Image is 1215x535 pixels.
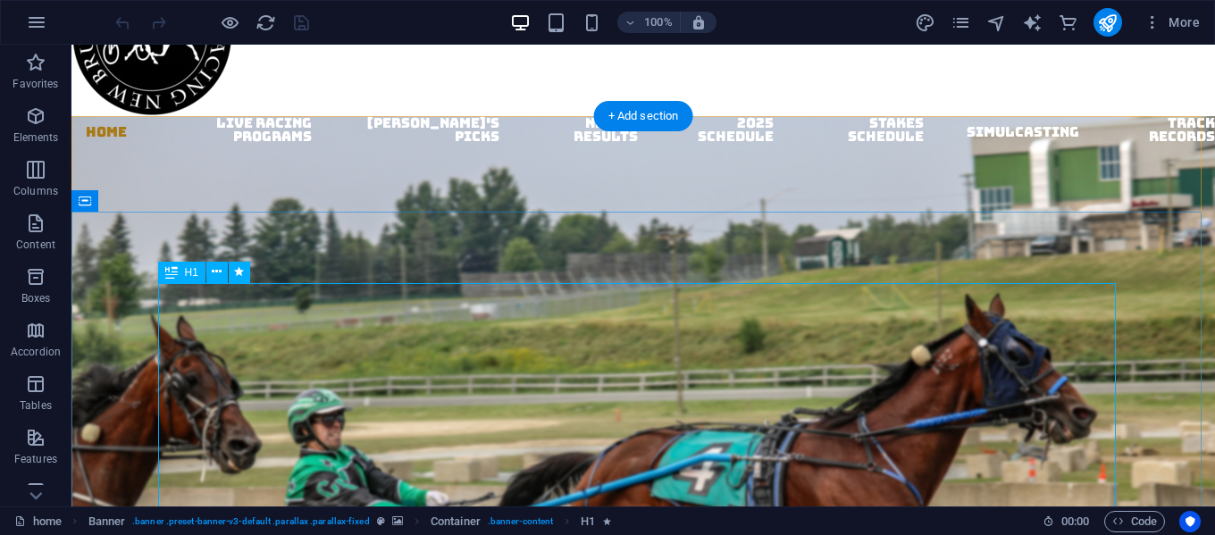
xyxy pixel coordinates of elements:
i: Pages (Ctrl+Alt+S) [951,13,971,33]
a: Click to cancel selection. Double-click to open Pages [14,511,62,532]
button: Click here to leave preview mode and continue editing [219,12,240,33]
span: H1 [185,267,198,278]
button: 100% [617,12,681,33]
p: Columns [13,184,58,198]
span: . banner-content [488,511,553,532]
h6: Session time [1043,511,1090,532]
p: Boxes [21,291,51,305]
button: More [1136,8,1207,37]
i: This element is a customizable preset [377,516,385,526]
button: design [915,12,936,33]
button: commerce [1058,12,1079,33]
i: AI Writer [1022,13,1043,33]
p: Tables [20,398,52,413]
i: Navigator [986,13,1007,33]
span: Click to select. Double-click to edit [431,511,481,532]
i: Element contains an animation [603,516,611,526]
button: Code [1104,511,1165,532]
span: : [1074,514,1077,528]
div: + Add section [594,101,693,131]
span: Click to select. Double-click to edit [88,511,126,532]
button: pages [951,12,972,33]
p: Features [14,452,57,466]
span: More [1144,13,1200,31]
i: This element contains a background [392,516,403,526]
i: Design (Ctrl+Alt+Y) [915,13,935,33]
button: reload [255,12,276,33]
h6: 100% [644,12,673,33]
button: navigator [986,12,1008,33]
p: Content [16,238,55,252]
p: Elements [13,130,59,145]
button: text_generator [1022,12,1043,33]
span: Code [1112,511,1157,532]
i: Publish [1097,13,1118,33]
nav: breadcrumb [88,511,611,532]
span: 00 00 [1061,511,1089,532]
span: Click to select. Double-click to edit [581,511,595,532]
i: Reload page [256,13,276,33]
button: Usercentrics [1179,511,1201,532]
p: Accordion [11,345,61,359]
button: publish [1093,8,1122,37]
span: . banner .preset-banner-v3-default .parallax .parallax-fixed [132,511,369,532]
i: On resize automatically adjust zoom level to fit chosen device. [691,14,707,30]
p: Favorites [13,77,58,91]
